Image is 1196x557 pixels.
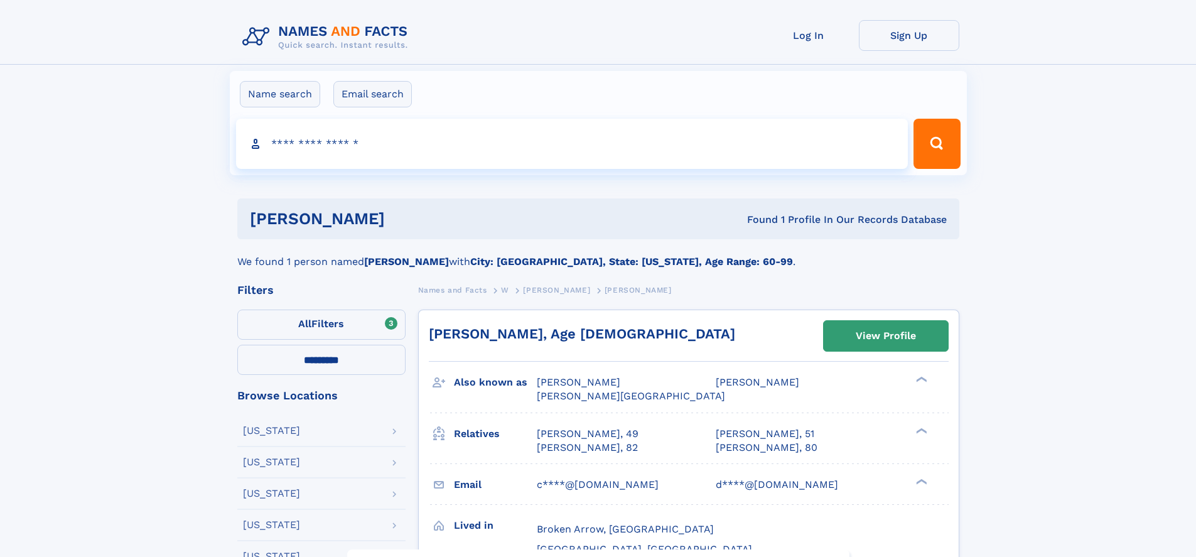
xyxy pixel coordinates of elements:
[454,515,537,536] h3: Lived in
[716,427,814,441] a: [PERSON_NAME], 51
[523,282,590,298] a: [PERSON_NAME]
[537,543,752,555] span: [GEOGRAPHIC_DATA], [GEOGRAPHIC_DATA]
[237,284,406,296] div: Filters
[566,213,947,227] div: Found 1 Profile In Our Records Database
[237,390,406,401] div: Browse Locations
[758,20,859,51] a: Log In
[454,474,537,495] h3: Email
[537,376,620,388] span: [PERSON_NAME]
[240,81,320,107] label: Name search
[243,426,300,436] div: [US_STATE]
[243,489,300,499] div: [US_STATE]
[250,211,566,227] h1: [PERSON_NAME]
[236,119,908,169] input: search input
[298,318,311,330] span: All
[418,282,487,298] a: Names and Facts
[364,256,449,268] b: [PERSON_NAME]
[243,520,300,530] div: [US_STATE]
[454,372,537,393] h3: Also known as
[824,321,948,351] a: View Profile
[913,477,928,485] div: ❯
[523,286,590,295] span: [PERSON_NAME]
[429,326,735,342] a: [PERSON_NAME], Age [DEMOGRAPHIC_DATA]
[237,310,406,340] label: Filters
[537,523,714,535] span: Broken Arrow, [GEOGRAPHIC_DATA]
[454,423,537,445] h3: Relatives
[859,20,959,51] a: Sign Up
[237,20,418,54] img: Logo Names and Facts
[501,282,509,298] a: W
[913,426,928,435] div: ❯
[913,119,960,169] button: Search Button
[333,81,412,107] label: Email search
[913,376,928,384] div: ❯
[716,441,817,455] a: [PERSON_NAME], 80
[856,322,916,350] div: View Profile
[537,427,638,441] a: [PERSON_NAME], 49
[537,441,638,455] a: [PERSON_NAME], 82
[605,286,672,295] span: [PERSON_NAME]
[243,457,300,467] div: [US_STATE]
[470,256,793,268] b: City: [GEOGRAPHIC_DATA], State: [US_STATE], Age Range: 60-99
[501,286,509,295] span: W
[237,239,959,269] div: We found 1 person named with .
[537,390,725,402] span: [PERSON_NAME][GEOGRAPHIC_DATA]
[716,376,799,388] span: [PERSON_NAME]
